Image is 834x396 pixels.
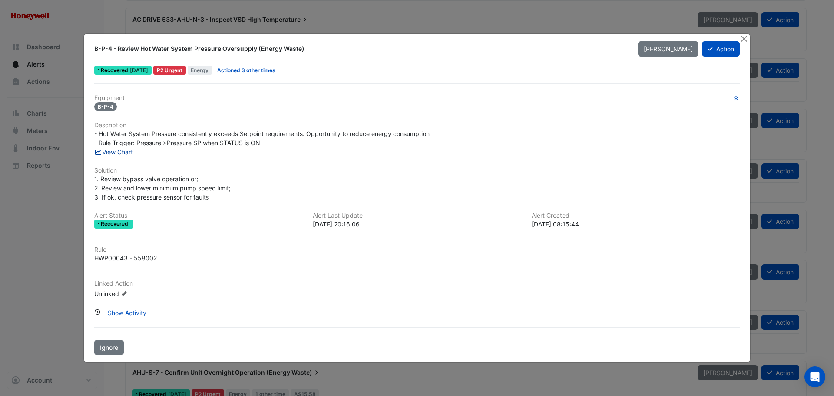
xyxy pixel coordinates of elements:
div: P2 Urgent [153,66,186,75]
h6: Equipment [94,94,740,102]
div: Open Intercom Messenger [804,366,825,387]
h6: Solution [94,167,740,174]
button: Ignore [94,340,124,355]
h6: Alert Last Update [313,212,521,220]
button: Close [739,34,748,43]
span: [PERSON_NAME] [644,45,693,53]
span: Ignore [100,344,118,351]
fa-icon: Edit Linked Action [121,290,127,297]
div: B-P-4 - Review Hot Water System Pressure Oversupply (Energy Waste) [94,44,628,53]
span: 1. Review bypass valve operation or; 2. Review and lower minimum pump speed limit; 3. If ok, chec... [94,175,231,201]
span: Energy [188,66,212,75]
button: [PERSON_NAME] [638,41,698,57]
button: Show Activity [102,305,152,320]
a: View Chart [94,148,133,156]
h6: Description [94,122,740,129]
h6: Alert Status [94,212,302,220]
a: Actioned 3 other times [217,67,275,73]
span: Recovered [101,221,130,226]
div: [DATE] 08:15:44 [532,220,740,229]
div: Unlinked [94,289,199,298]
h6: Alert Created [532,212,740,220]
button: Action [702,41,740,57]
div: HWP00043 - 558002 [94,253,157,263]
span: Recovered [101,68,130,73]
span: Wed 03-Sep-2025 20:16 AEST [130,67,148,73]
h6: Rule [94,246,740,253]
h6: Linked Action [94,280,740,287]
span: B-P-4 [94,102,117,111]
div: [DATE] 20:16:06 [313,220,521,229]
span: - Hot Water System Pressure consistently exceeds Setpoint requirements. Opportunity to reduce ene... [94,130,430,146]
